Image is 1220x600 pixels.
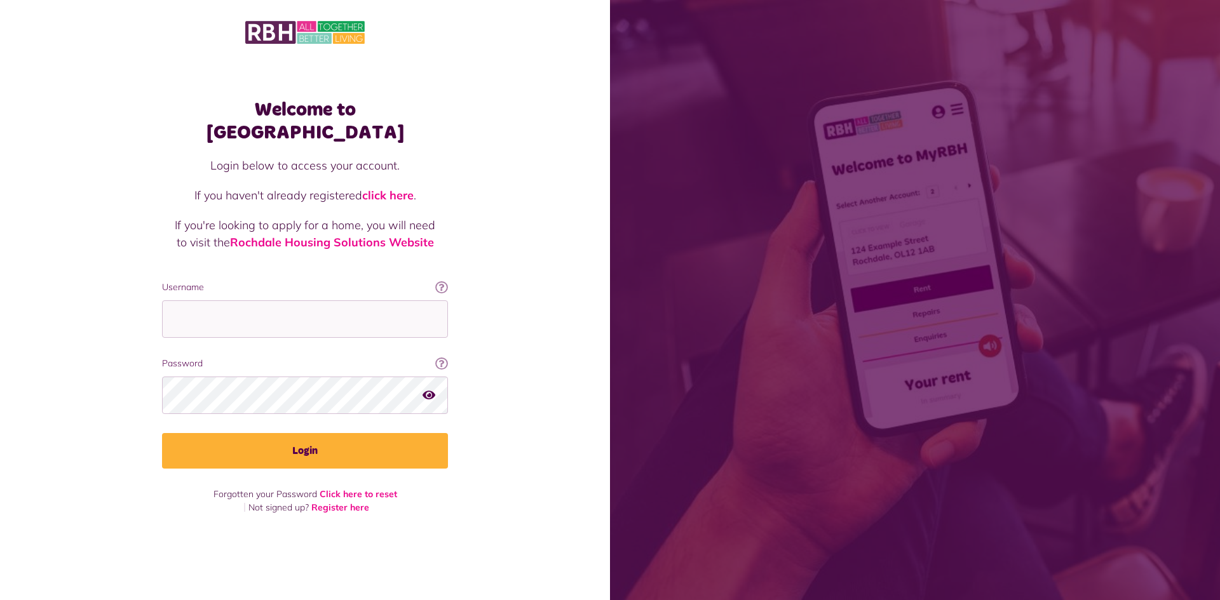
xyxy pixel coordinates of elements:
[245,19,365,46] img: MyRBH
[213,488,317,500] span: Forgotten your Password
[162,281,448,294] label: Username
[230,235,434,250] a: Rochdale Housing Solutions Website
[175,157,435,174] p: Login below to access your account.
[162,357,448,370] label: Password
[162,98,448,144] h1: Welcome to [GEOGRAPHIC_DATA]
[175,187,435,204] p: If you haven't already registered .
[175,217,435,251] p: If you're looking to apply for a home, you will need to visit the
[162,433,448,469] button: Login
[248,502,309,513] span: Not signed up?
[320,488,397,500] a: Click here to reset
[311,502,369,513] a: Register here
[362,188,414,203] a: click here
